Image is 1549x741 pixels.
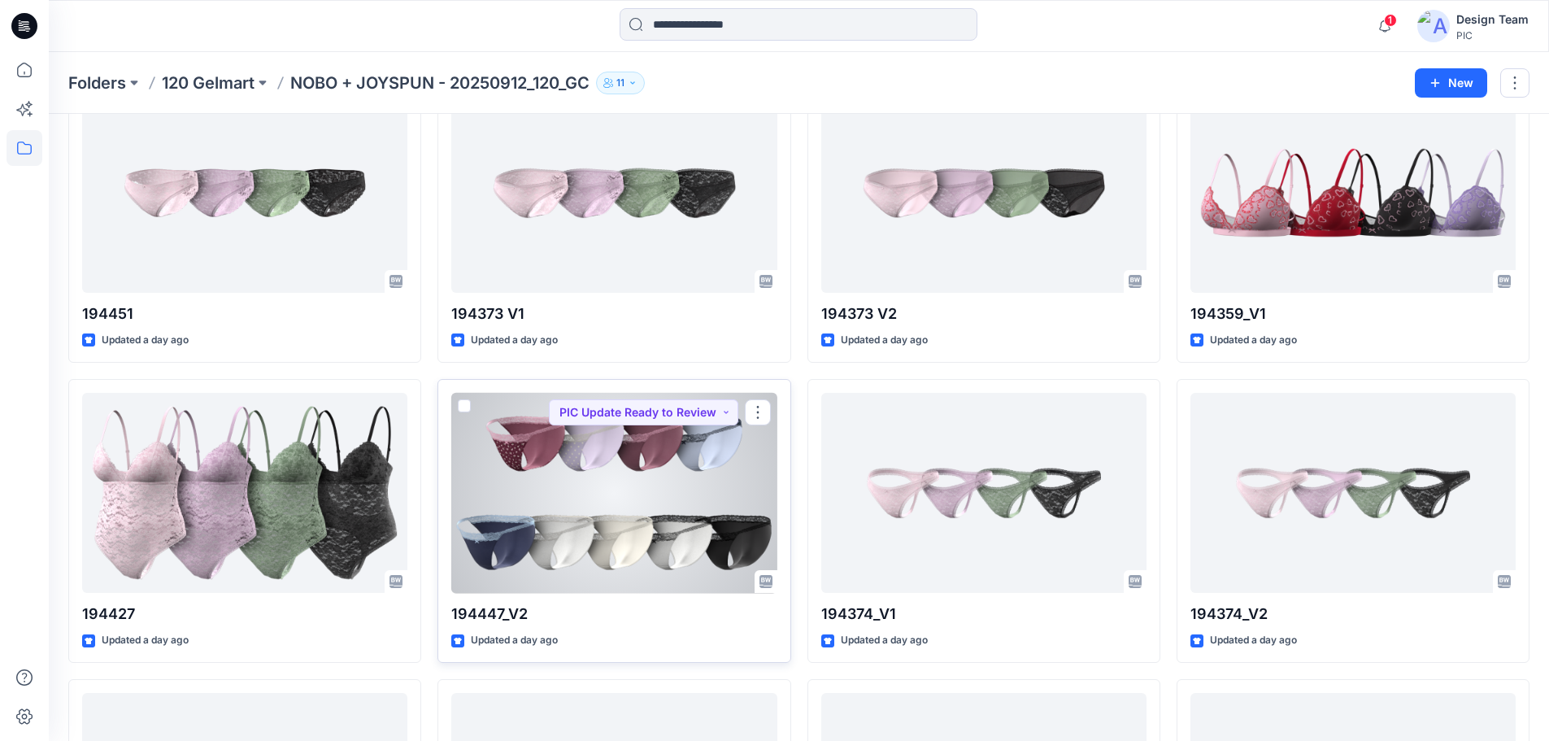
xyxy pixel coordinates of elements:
[1456,10,1529,29] div: Design Team
[290,72,590,94] p: NOBO + JOYSPUN - 20250912_120_GC
[1190,92,1516,293] a: 194359_V1
[82,603,407,625] p: 194427
[821,603,1147,625] p: 194374_V1
[1384,14,1397,27] span: 1
[616,74,624,92] p: 11
[596,72,645,94] button: 11
[1190,303,1516,325] p: 194359_V1
[471,332,558,349] p: Updated a day ago
[82,92,407,293] a: 194451
[1190,393,1516,594] a: 194374_V2
[451,303,777,325] p: 194373 V1
[162,72,255,94] a: 120 Gelmart
[451,92,777,293] a: 194373 V1
[82,393,407,594] a: 194427
[841,632,928,649] p: Updated a day ago
[68,72,126,94] a: Folders
[821,393,1147,594] a: 194374_V1
[1456,29,1529,41] div: PIC
[451,603,777,625] p: 194447_V2
[1417,10,1450,42] img: avatar
[1190,603,1516,625] p: 194374_V2
[841,332,928,349] p: Updated a day ago
[821,303,1147,325] p: 194373 V2
[1210,332,1297,349] p: Updated a day ago
[1415,68,1487,98] button: New
[471,632,558,649] p: Updated a day ago
[1210,632,1297,649] p: Updated a day ago
[821,92,1147,293] a: 194373 V2
[451,393,777,594] a: 194447_V2
[102,332,189,349] p: Updated a day ago
[82,303,407,325] p: 194451
[102,632,189,649] p: Updated a day ago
